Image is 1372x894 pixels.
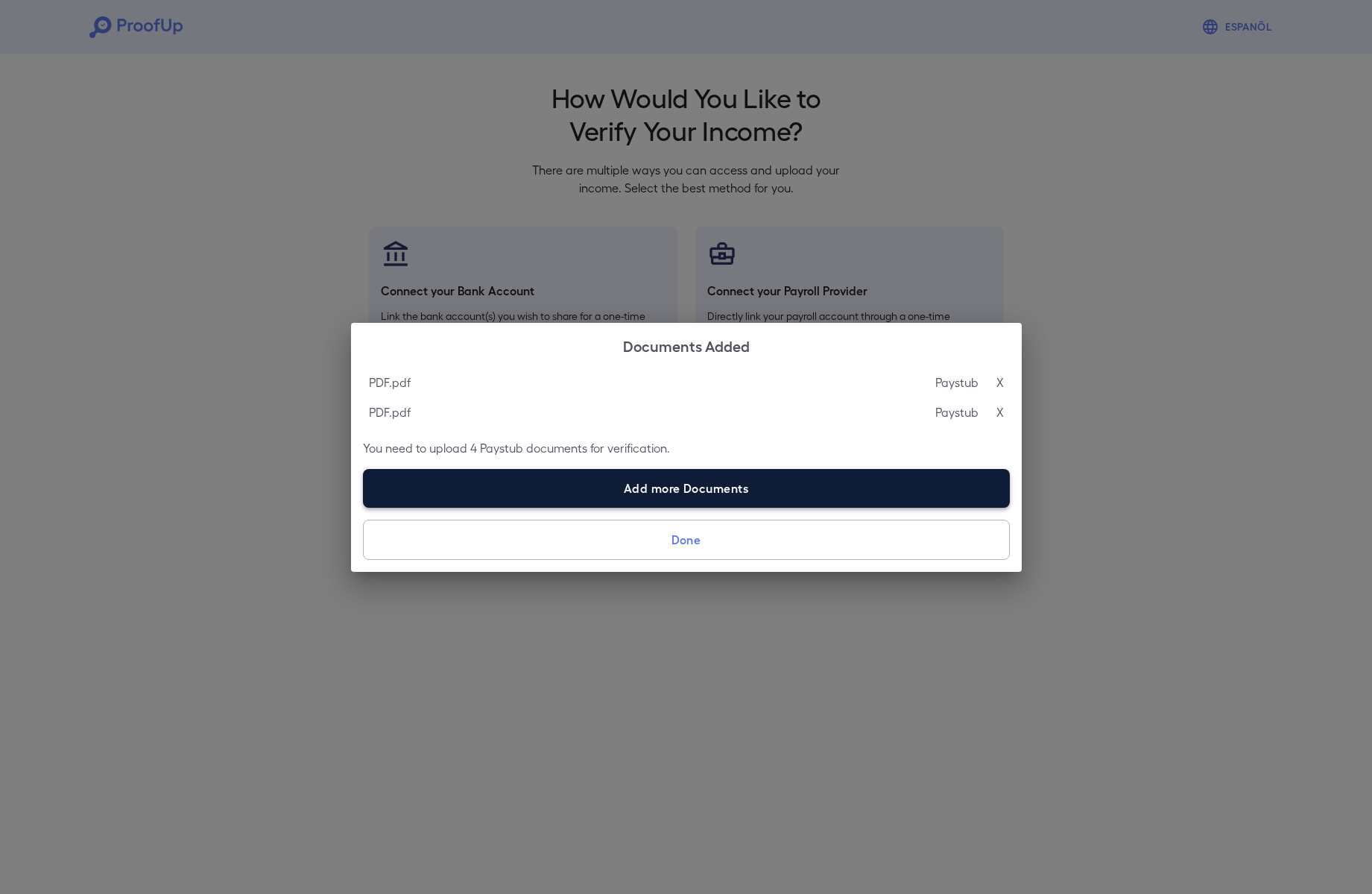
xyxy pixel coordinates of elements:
[369,403,411,421] p: PDF.pdf
[363,520,1010,560] button: Done
[996,403,1004,421] p: X
[935,374,979,391] p: Paystub
[369,374,411,391] p: PDF.pdf
[935,403,979,421] p: Paystub
[996,374,1004,391] p: X
[363,469,1010,508] label: Add more Documents
[363,439,1010,457] p: You need to upload 4 Paystub documents for verification.
[351,323,1022,368] h2: Documents Added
